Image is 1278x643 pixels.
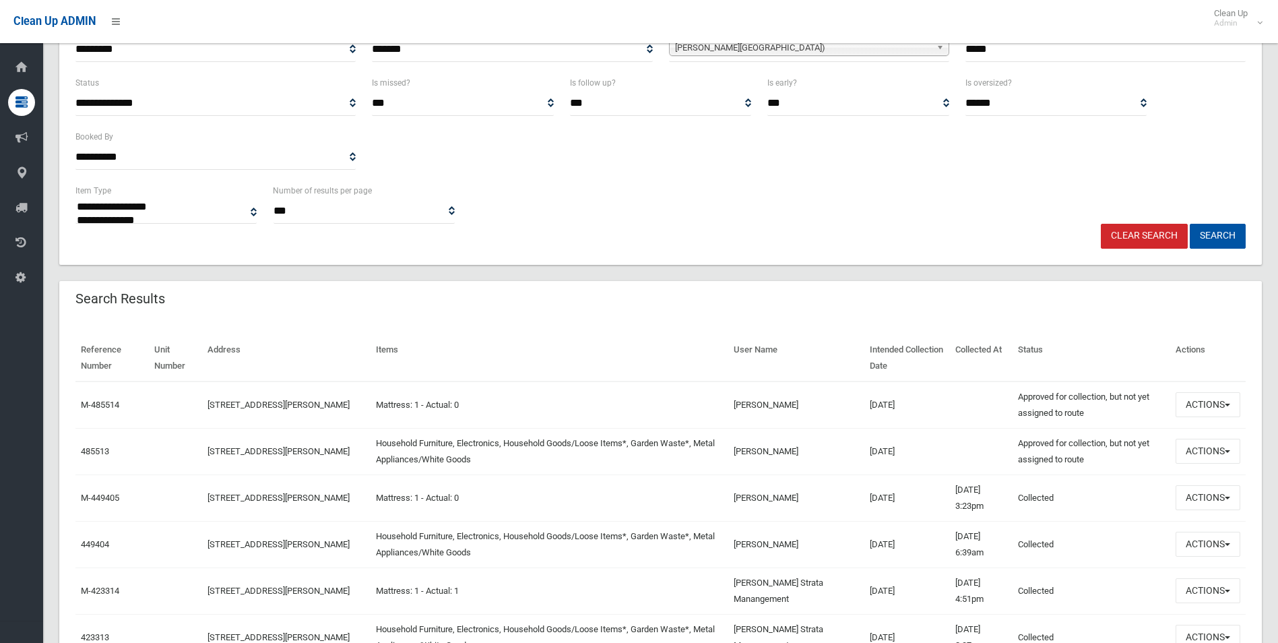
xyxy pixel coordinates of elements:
td: [DATE] [864,474,950,521]
label: Booked By [75,129,113,144]
td: Mattress: 1 - Actual: 1 [371,568,728,614]
button: Search [1190,224,1246,249]
td: Collected [1013,568,1170,614]
td: [PERSON_NAME] [728,521,864,568]
button: Actions [1176,485,1240,510]
label: Number of results per page [273,183,372,198]
label: Is follow up? [570,75,616,90]
button: Actions [1176,578,1240,603]
span: Clean Up [1207,8,1261,28]
a: 449404 [81,539,109,549]
td: Household Furniture, Electronics, Household Goods/Loose Items*, Garden Waste*, Metal Appliances/W... [371,428,728,474]
a: [STREET_ADDRESS][PERSON_NAME] [207,539,350,549]
td: [DATE] [864,568,950,614]
label: Status [75,75,99,90]
a: [STREET_ADDRESS][PERSON_NAME] [207,493,350,503]
button: Actions [1176,532,1240,557]
a: [STREET_ADDRESS][PERSON_NAME] [207,586,350,596]
header: Search Results [59,286,181,312]
th: User Name [728,335,864,381]
th: Address [202,335,371,381]
label: Is oversized? [965,75,1012,90]
td: Approved for collection, but not yet assigned to route [1013,381,1170,429]
td: [DATE] 3:23pm [950,474,1013,521]
td: Approved for collection, but not yet assigned to route [1013,428,1170,474]
td: Collected [1013,521,1170,568]
td: [PERSON_NAME] Strata Manangement [728,568,864,614]
span: [PERSON_NAME][GEOGRAPHIC_DATA]) [675,40,931,56]
td: Mattress: 1 - Actual: 0 [371,474,728,521]
td: [DATE] [864,428,950,474]
th: Intended Collection Date [864,335,950,381]
td: [PERSON_NAME] [728,474,864,521]
a: M-485514 [81,400,119,410]
th: Unit Number [149,335,202,381]
th: Collected At [950,335,1013,381]
td: [DATE] 4:51pm [950,568,1013,614]
a: M-423314 [81,586,119,596]
td: Mattress: 1 - Actual: 0 [371,381,728,429]
a: [STREET_ADDRESS][PERSON_NAME] [207,446,350,456]
label: Is early? [767,75,797,90]
th: Status [1013,335,1170,381]
td: [PERSON_NAME] [728,381,864,429]
td: Collected [1013,474,1170,521]
a: Clear Search [1101,224,1188,249]
span: Clean Up ADMIN [13,15,96,28]
th: Actions [1170,335,1246,381]
a: 423313 [81,632,109,642]
td: [DATE] [864,521,950,568]
td: [DATE] 6:39am [950,521,1013,568]
a: [STREET_ADDRESS][PERSON_NAME] [207,632,350,642]
label: Is missed? [372,75,410,90]
td: Household Furniture, Electronics, Household Goods/Loose Items*, Garden Waste*, Metal Appliances/W... [371,521,728,568]
button: Actions [1176,392,1240,417]
a: [STREET_ADDRESS][PERSON_NAME] [207,400,350,410]
td: [PERSON_NAME] [728,428,864,474]
a: 485513 [81,446,109,456]
a: M-449405 [81,493,119,503]
small: Admin [1214,18,1248,28]
label: Item Type [75,183,111,198]
button: Actions [1176,439,1240,464]
td: [DATE] [864,381,950,429]
th: Items [371,335,728,381]
th: Reference Number [75,335,149,381]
